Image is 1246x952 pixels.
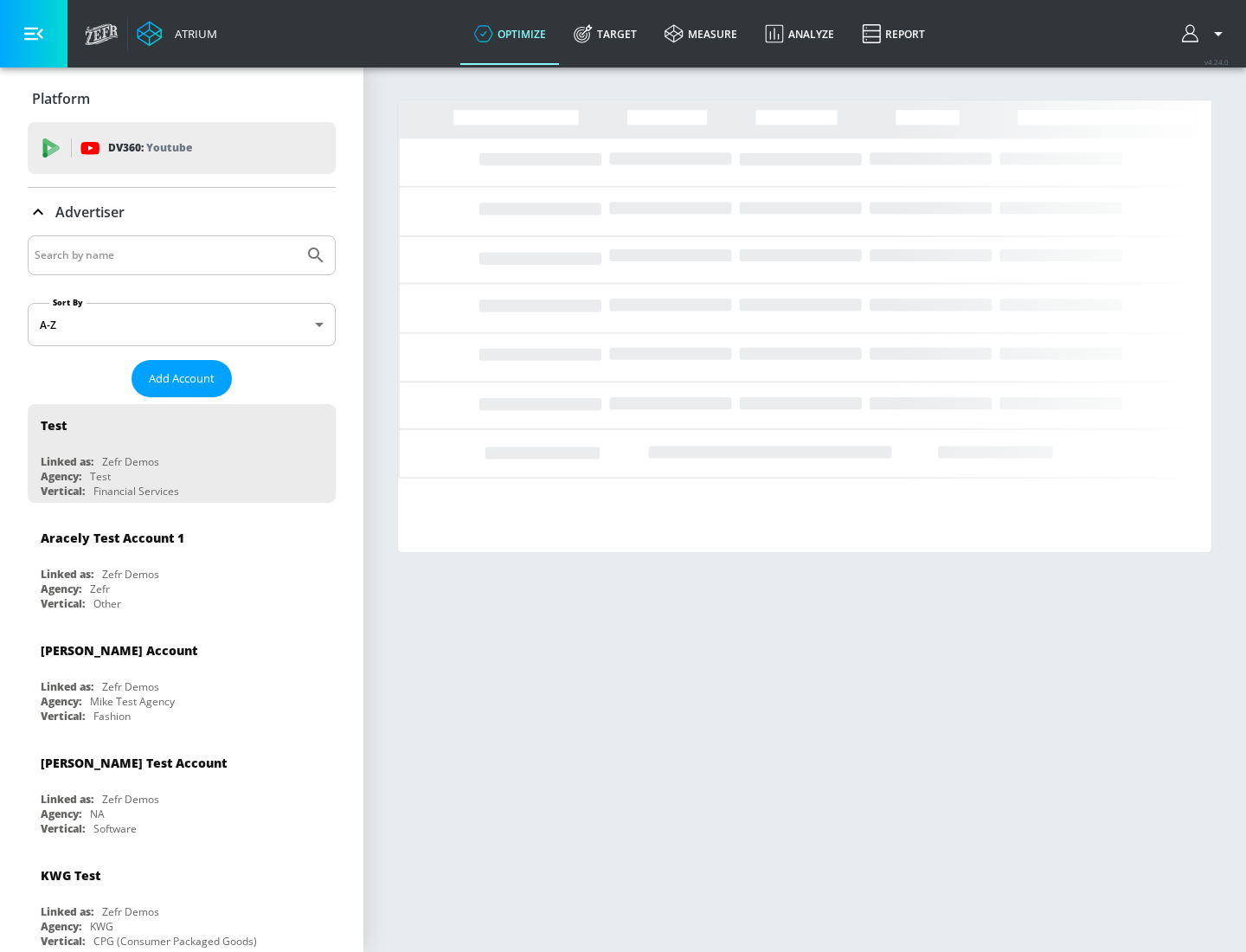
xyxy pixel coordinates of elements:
span: v 4.24.0 [1204,57,1229,67]
span: Add Account [149,369,215,389]
div: Other [93,596,121,611]
div: Zefr Demos [102,567,159,582]
div: Vertical: [41,821,85,836]
div: Agency: [41,807,81,821]
div: Software [93,821,137,836]
div: Linked as: [41,792,93,807]
div: KWG Test [41,867,100,884]
div: [PERSON_NAME] AccountLinked as:Zefr DemosAgency:Mike Test AgencyVertical:Fashion [28,629,336,728]
div: Fashion [93,709,131,724]
div: Linked as: [41,904,93,919]
div: Linked as: [41,679,93,694]
div: Vertical: [41,709,85,724]
div: Mike Test Agency [90,694,175,709]
p: DV360: [108,138,192,158]
button: Add Account [132,360,232,397]
div: Financial Services [93,484,179,499]
div: Aracely Test Account 1Linked as:Zefr DemosAgency:ZefrVertical:Other [28,517,336,615]
div: Agency: [41,582,81,596]
a: measure [651,3,751,65]
div: Linked as: [41,454,93,469]
a: Report [848,3,939,65]
a: Analyze [751,3,848,65]
div: Test [90,469,111,484]
div: DV360: Youtube [28,122,336,174]
div: [PERSON_NAME] Test AccountLinked as:Zefr DemosAgency:NAVertical:Software [28,742,336,840]
div: Platform [28,74,336,123]
div: Vertical: [41,934,85,949]
div: CPG (Consumer Packaged Goods) [93,934,257,949]
div: Agency: [41,919,81,934]
a: Atrium [137,21,217,47]
div: TestLinked as:Zefr DemosAgency:TestVertical:Financial Services [28,404,336,503]
div: Atrium [168,26,217,42]
div: Vertical: [41,596,85,611]
div: Zefr Demos [102,792,159,807]
div: Zefr Demos [102,679,159,694]
div: Advertiser [28,188,336,236]
p: Advertiser [55,203,125,222]
input: Search by name [35,244,297,267]
a: Target [560,3,651,65]
label: Sort By [49,297,87,308]
div: [PERSON_NAME] Account [41,642,197,659]
a: optimize [460,3,560,65]
div: Zefr Demos [102,454,159,469]
div: A-Z [28,303,336,346]
div: Zefr [90,582,110,596]
div: Zefr Demos [102,904,159,919]
p: Platform [32,89,90,108]
p: Youtube [146,138,192,157]
div: NA [90,807,105,821]
div: Vertical: [41,484,85,499]
div: Test [41,417,67,434]
div: Agency: [41,469,81,484]
div: [PERSON_NAME] Test Account [41,755,227,771]
div: KWG [90,919,113,934]
div: Linked as: [41,567,93,582]
div: Agency: [41,694,81,709]
div: Aracely Test Account 1 [41,530,184,546]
